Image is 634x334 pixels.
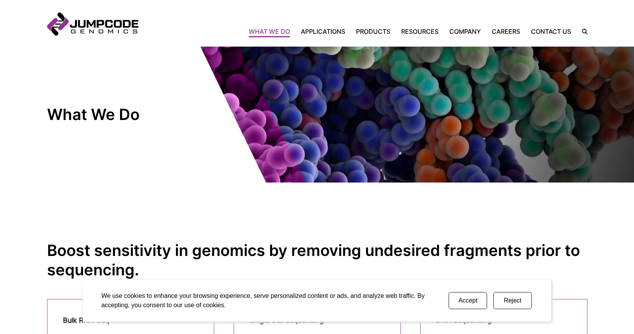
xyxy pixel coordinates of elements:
h1: What We Do [47,105,187,124]
a: Resources [396,27,444,36]
strong: Bulk RNA-Seq [63,316,109,324]
a: Careers [486,27,526,36]
strong: Boost sensitivity in genomics by removing undesired fragments prior to sequencing. [47,241,580,279]
a: Products [351,27,396,36]
a: What We Do [249,27,295,36]
a: Contact Us [526,27,576,36]
label: Search the site. [576,29,587,34]
span: We use cookies to enhance your browsing experience, serve personalized content or ads, and analyz... [101,292,425,308]
a: Applications [295,27,351,36]
a: Company [444,27,486,36]
nav: Primary Navigation [138,27,576,36]
button: Accept [449,292,487,309]
button: Reject [493,292,532,309]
